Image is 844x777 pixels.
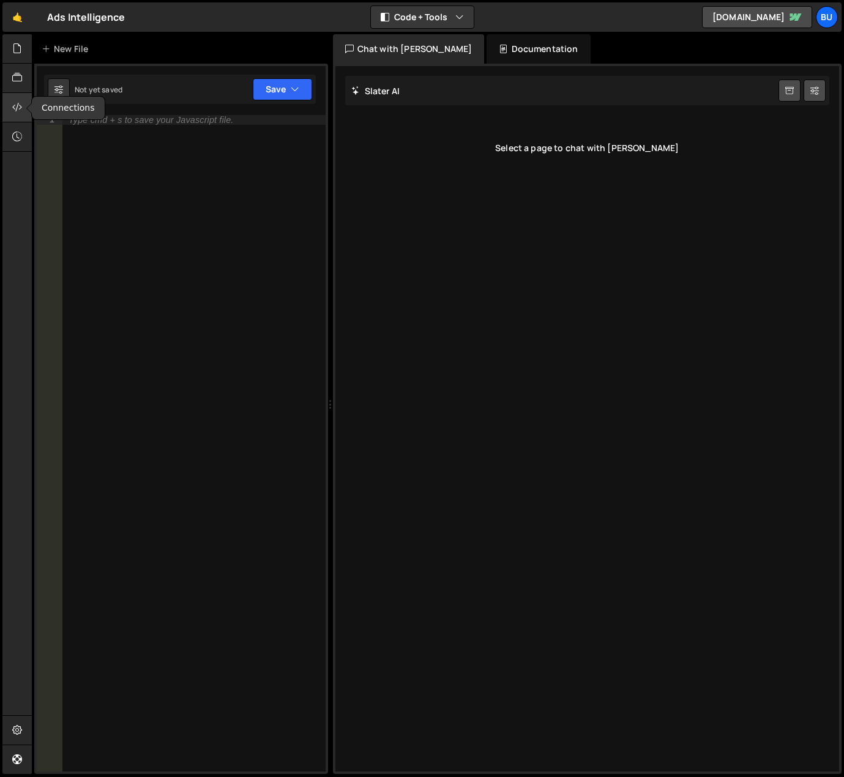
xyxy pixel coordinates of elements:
[487,34,590,64] div: Documentation
[333,34,485,64] div: Chat with [PERSON_NAME]
[351,85,400,97] h2: Slater AI
[2,2,32,32] a: 🤙
[816,6,838,28] a: Bu
[47,10,125,24] div: Ads Intelligence
[253,78,312,100] button: Save
[37,115,62,125] div: 1
[32,97,105,119] div: Connections
[371,6,474,28] button: Code + Tools
[75,84,122,95] div: Not yet saved
[345,124,830,173] div: Select a page to chat with [PERSON_NAME]
[702,6,812,28] a: [DOMAIN_NAME]
[42,43,93,55] div: New File
[69,116,233,124] div: Type cmd + s to save your Javascript file.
